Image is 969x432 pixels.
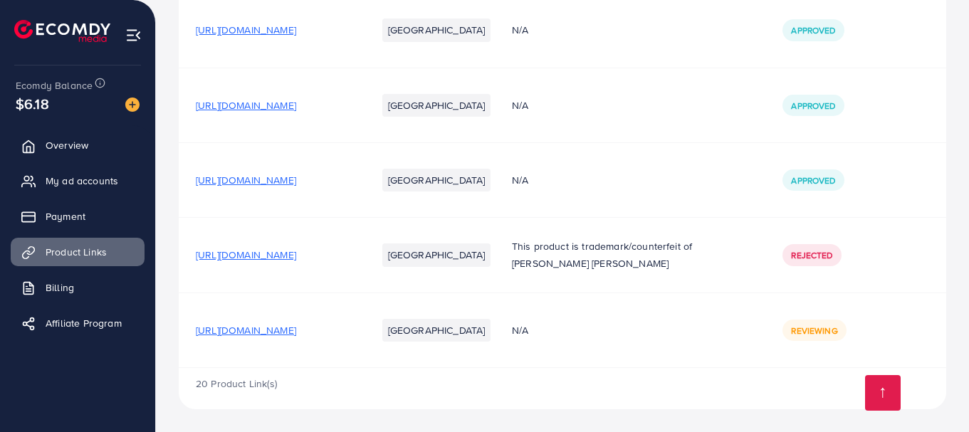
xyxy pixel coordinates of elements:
span: $6.18 [16,93,49,114]
img: menu [125,27,142,43]
a: Payment [11,202,145,231]
span: Rejected [791,249,832,261]
span: [URL][DOMAIN_NAME] [196,98,296,112]
span: N/A [512,323,528,337]
a: Affiliate Program [11,309,145,337]
span: [URL][DOMAIN_NAME] [196,248,296,262]
a: Product Links [11,238,145,266]
span: 20 Product Link(s) [196,376,277,391]
span: N/A [512,173,528,187]
li: [GEOGRAPHIC_DATA] [382,169,491,191]
span: Overview [46,138,88,152]
span: N/A [512,23,528,37]
span: [URL][DOMAIN_NAME] [196,173,296,187]
span: [URL][DOMAIN_NAME] [196,323,296,337]
span: Ecomdy Balance [16,78,93,93]
span: My ad accounts [46,174,118,188]
li: [GEOGRAPHIC_DATA] [382,19,491,41]
span: Affiliate Program [46,316,122,330]
iframe: Chat [908,368,958,421]
span: Billing [46,280,74,295]
a: Overview [11,131,145,159]
li: [GEOGRAPHIC_DATA] [382,319,491,342]
a: Billing [11,273,145,302]
img: image [125,98,140,112]
li: [GEOGRAPHIC_DATA] [382,243,491,266]
span: Approved [791,100,835,112]
span: N/A [512,98,528,112]
span: Approved [791,174,835,186]
span: Approved [791,24,835,36]
p: This product is trademark/counterfeit of [PERSON_NAME] [PERSON_NAME] [512,238,748,272]
span: Reviewing [791,325,837,337]
a: My ad accounts [11,167,145,195]
li: [GEOGRAPHIC_DATA] [382,94,491,117]
span: [URL][DOMAIN_NAME] [196,23,296,37]
img: logo [14,20,110,42]
span: Product Links [46,245,107,259]
span: Payment [46,209,85,223]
